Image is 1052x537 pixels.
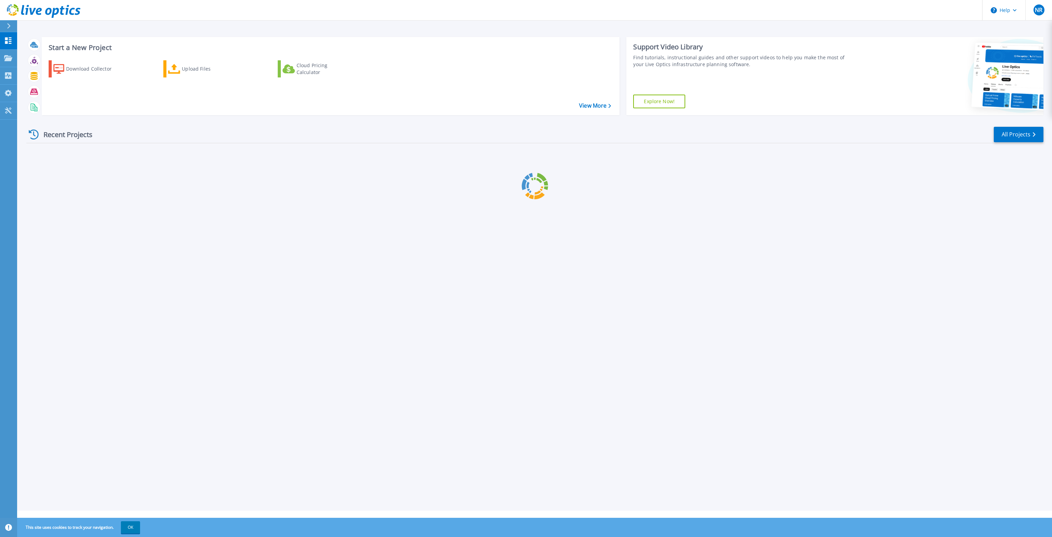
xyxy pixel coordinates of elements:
button: OK [121,521,140,534]
div: Recent Projects [26,126,102,143]
span: NR [1035,7,1042,13]
a: Upload Files [163,60,240,77]
div: Support Video Library [633,42,850,51]
a: All Projects [994,127,1043,142]
div: Cloud Pricing Calculator [297,62,351,76]
h3: Start a New Project [49,44,611,51]
a: Cloud Pricing Calculator [278,60,354,77]
div: Upload Files [182,62,237,76]
a: Download Collector [49,60,125,77]
a: Explore Now! [633,95,685,108]
span: This site uses cookies to track your navigation. [19,521,140,534]
div: Find tutorials, instructional guides and other support videos to help you make the most of your L... [633,54,850,68]
a: View More [579,102,611,109]
div: Download Collector [66,62,121,76]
